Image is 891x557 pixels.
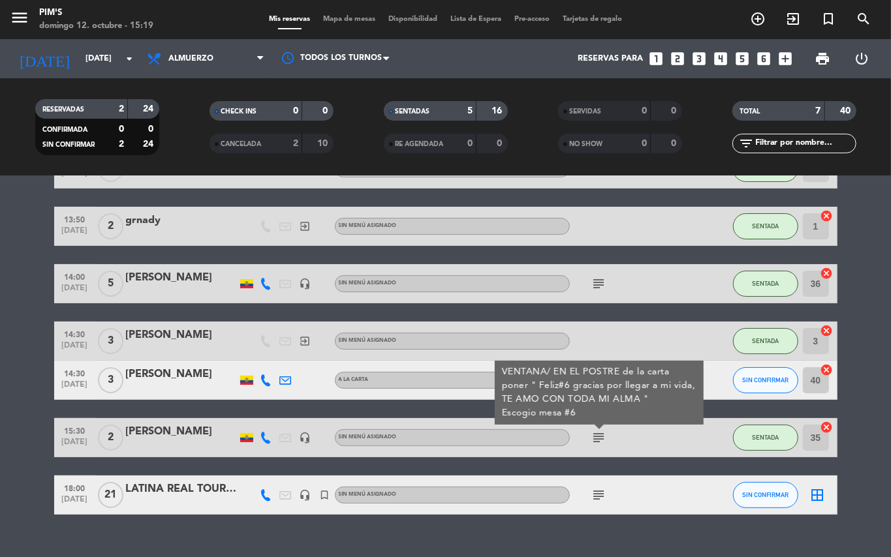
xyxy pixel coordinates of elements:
[319,489,331,501] i: turned_in_not
[126,423,237,440] div: [PERSON_NAME]
[777,50,794,67] i: add_box
[669,50,686,67] i: looks_two
[821,363,834,376] i: cancel
[733,213,798,239] button: SENTADA
[317,139,330,148] strong: 10
[733,425,798,451] button: SENTADA
[59,438,91,453] span: [DATE]
[642,139,647,148] strong: 0
[691,50,708,67] i: looks_3
[339,223,397,228] span: Sin menú asignado
[10,44,79,73] i: [DATE]
[742,491,789,498] span: SIN CONFIRMAR
[98,482,123,508] span: 21
[143,104,156,113] strong: 24
[98,328,123,354] span: 3
[856,11,871,27] i: search
[755,50,772,67] i: looks_6
[126,269,237,286] div: [PERSON_NAME]
[570,141,603,147] span: NO SHOW
[43,127,88,133] span: CONFIRMADA
[168,54,213,63] span: Almuerzo
[508,16,556,23] span: Pre-acceso
[556,16,629,23] span: Tarjetas de regalo
[59,480,91,495] span: 18:00
[119,125,124,134] strong: 0
[755,136,856,151] input: Filtrar por nombre...
[322,106,330,115] strong: 0
[119,140,124,149] strong: 2
[382,16,444,23] span: Disponibilidad
[591,430,607,445] i: subject
[121,51,137,67] i: arrow_drop_down
[59,226,91,241] span: [DATE]
[339,280,397,286] span: Sin menú asignado
[59,341,91,356] span: [DATE]
[497,139,505,148] strong: 0
[396,108,430,115] span: SENTADAS
[300,335,311,347] i: exit_to_app
[578,54,643,63] span: Reservas para
[733,271,798,297] button: SENTADA
[143,140,156,149] strong: 24
[752,280,779,287] span: SENTADA
[59,495,91,510] span: [DATE]
[648,50,664,67] i: looks_one
[221,141,262,147] span: CANCELADA
[339,434,397,440] span: Sin menú asignado
[752,337,779,344] span: SENTADA
[43,142,95,148] span: SIN CONFIRMAR
[671,106,679,115] strong: 0
[785,11,801,27] i: exit_to_app
[59,211,91,226] span: 13:50
[59,326,91,341] span: 14:30
[842,39,881,78] div: LOG OUT
[148,125,156,134] strong: 0
[467,106,473,115] strong: 5
[467,139,473,148] strong: 0
[821,267,834,280] i: cancel
[740,108,760,115] span: TOTAL
[492,106,505,115] strong: 16
[854,51,869,67] i: power_settings_new
[339,492,397,497] span: Sin menú asignado
[39,20,153,33] div: domingo 12. octubre - 15:19
[300,432,311,444] i: headset_mic
[98,271,123,297] span: 5
[734,50,751,67] i: looks_5
[39,7,153,20] div: Pim's
[444,16,508,23] span: Lista de Espera
[821,421,834,434] i: cancel
[119,104,124,113] strong: 2
[750,11,766,27] i: add_circle_outline
[821,209,834,222] i: cancel
[642,106,647,115] strong: 0
[126,212,237,229] div: grnady
[821,11,836,27] i: turned_in_not
[59,423,91,438] span: 15:30
[815,51,830,67] span: print
[501,365,696,420] div: VENTANA/ EN EL POSTRE de la carta poner " Feliz#6 gracias por llegar a mi vida, TE AMO CON TODA M...
[59,169,91,184] span: [DATE]
[752,222,779,230] span: SENTADA
[821,324,834,337] i: cancel
[396,141,444,147] span: RE AGENDADA
[733,328,798,354] button: SENTADA
[816,106,821,115] strong: 7
[733,367,798,393] button: SIN CONFIRMAR
[840,106,853,115] strong: 40
[671,139,679,148] strong: 0
[126,366,237,383] div: [PERSON_NAME]
[742,376,789,384] span: SIN CONFIRMAR
[43,106,85,113] span: RESERVADAS
[591,276,607,292] i: subject
[300,489,311,501] i: headset_mic
[59,269,91,284] span: 14:00
[739,136,755,151] i: filter_list
[59,380,91,395] span: [DATE]
[126,481,237,498] div: LATINA REAL TOURS/ [PERSON_NAME]
[570,108,602,115] span: SERVIDAS
[733,482,798,508] button: SIN CONFIRMAR
[293,106,298,115] strong: 0
[98,213,123,239] span: 2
